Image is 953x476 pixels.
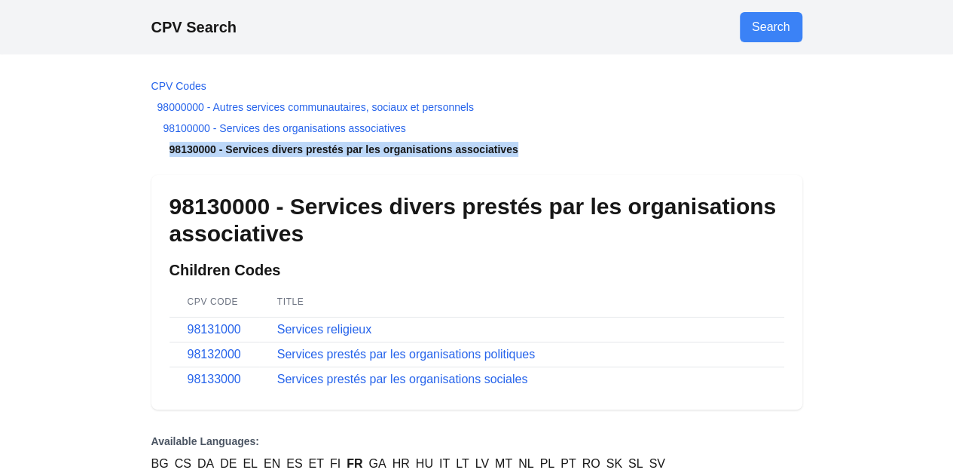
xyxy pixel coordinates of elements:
a: NL [518,455,533,473]
a: 98131000 [188,323,241,336]
th: Title [259,287,784,318]
a: 98132000 [188,348,241,361]
nav: Breadcrumb [151,78,802,157]
a: DA [197,455,214,473]
h1: 98130000 - Services divers prestés par les organisations associatives [170,193,784,247]
a: Services prestés par les organisations sociales [277,373,528,385]
a: CPV Codes [151,80,206,92]
th: CPV Code [170,287,259,318]
li: 98130000 - Services divers prestés par les organisations associatives [151,142,802,157]
a: 98133000 [188,373,241,385]
a: GA [368,455,386,473]
a: RO [582,455,600,473]
a: 98000000 - Autres services communautaires, sociaux et personnels [157,101,474,113]
a: Go to search [740,12,802,42]
a: IT [439,455,450,473]
a: LV [475,455,489,473]
a: SL [628,455,643,473]
a: LT [456,455,469,473]
a: 98100000 - Services des organisations associatives [163,122,406,134]
a: ET [308,455,323,473]
a: CPV Search [151,19,237,35]
a: Services prestés par les organisations politiques [277,348,535,361]
h2: Children Codes [170,259,784,281]
a: SK [606,455,622,473]
a: HR [393,455,410,473]
a: FR [347,455,362,473]
a: PT [560,455,576,473]
a: MT [495,455,512,473]
a: SV [649,455,664,473]
a: DE [220,455,237,473]
a: CS [175,455,191,473]
a: FI [330,455,341,473]
nav: Language Versions [151,434,802,473]
a: PL [539,455,554,473]
a: BG [151,455,169,473]
a: EL [243,455,258,473]
a: EN [264,455,280,473]
a: HU [416,455,433,473]
a: ES [286,455,302,473]
a: Services religieux [277,323,371,336]
p: Available Languages: [151,434,802,449]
